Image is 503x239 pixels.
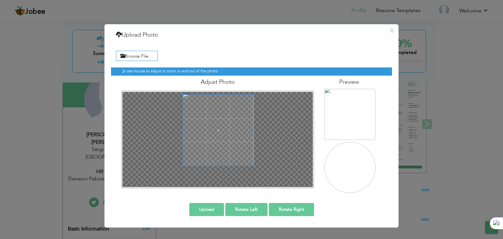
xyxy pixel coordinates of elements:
h4: Adjust Photo [121,79,314,85]
h4: Preview [324,79,374,85]
label: Browse File ... [116,51,158,61]
h4: Upload Photo [116,31,158,39]
button: Rotate Right [269,203,314,216]
button: × [386,25,397,36]
button: Upload [189,203,224,216]
img: 7ea6e087-265e-4bd6-bc1e-7e2777b07070 [324,87,376,156]
h6: Use mouse to adjust or zoom in and out of the photo. [126,69,379,73]
img: 7ea6e087-265e-4bd6-bc1e-7e2777b07070 [324,140,376,210]
button: Rotate Left [225,203,268,216]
